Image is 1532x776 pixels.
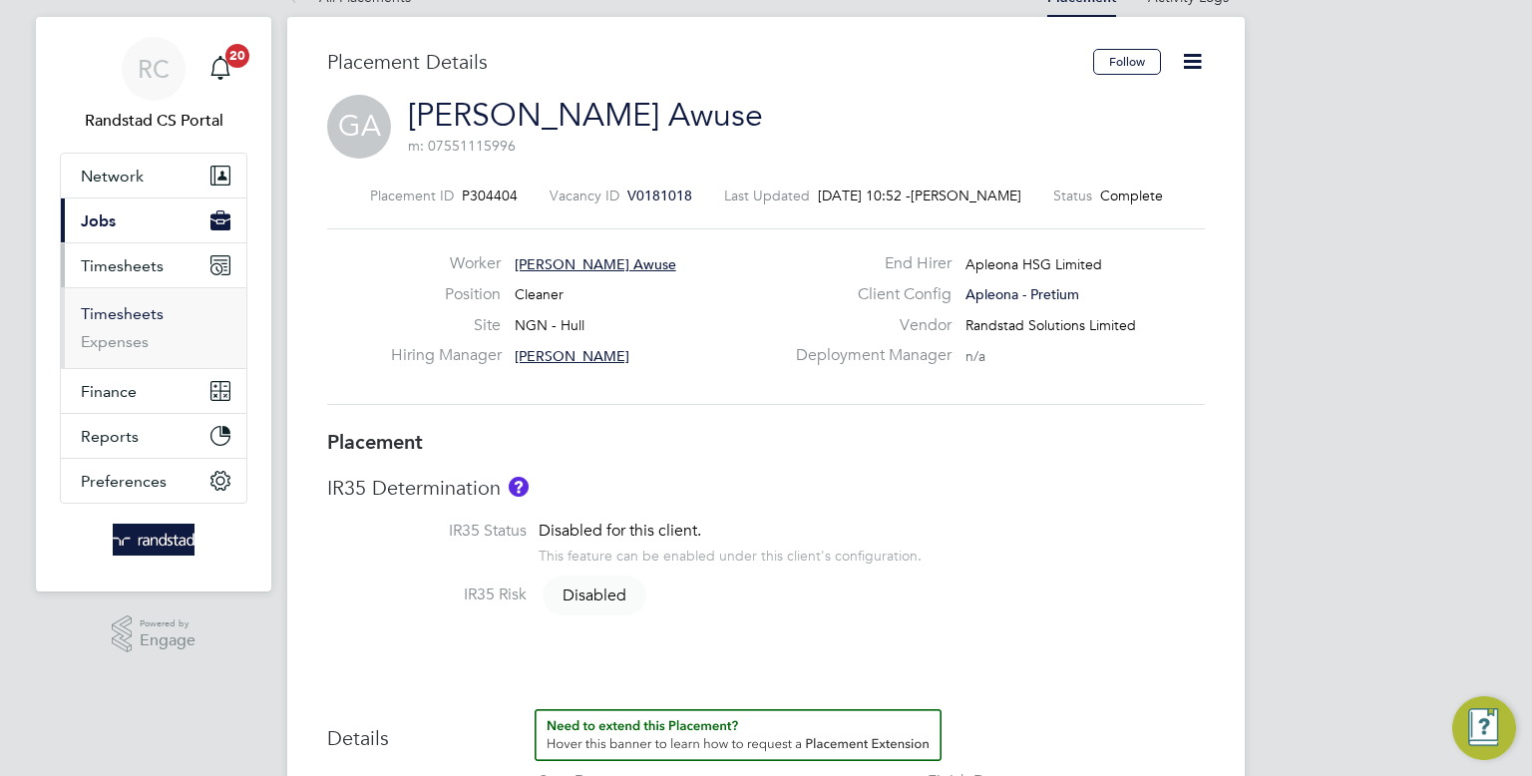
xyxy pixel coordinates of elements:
span: Apleona HSG Limited [965,255,1102,273]
label: Hiring Manager [391,345,501,366]
div: This feature can be enabled under this client's configuration. [539,542,922,565]
span: Timesheets [81,256,164,275]
label: Deployment Manager [784,345,952,366]
button: About IR35 [509,477,529,497]
span: NGN - Hull [515,316,584,334]
button: Engage Resource Center [1452,696,1516,760]
span: Disabled for this client. [539,521,701,541]
span: P304404 [462,187,518,204]
button: Finance [61,369,246,413]
span: V0181018 [627,187,692,204]
span: 20 [225,44,249,68]
h3: Placement Details [327,49,1078,75]
span: [DATE] 10:52 - [818,187,911,204]
nav: Main navigation [36,17,271,591]
span: n/a [965,347,985,365]
span: m: 07551115996 [408,137,516,155]
span: Cleaner [515,285,564,303]
label: Worker [391,253,501,274]
label: IR35 Status [327,521,527,542]
a: 20 [200,37,240,101]
span: Powered by [140,615,195,632]
span: GA [327,95,391,159]
label: Last Updated [724,187,810,204]
label: Site [391,315,501,336]
button: Jobs [61,198,246,242]
span: Preferences [81,472,167,491]
span: RC [138,56,170,82]
label: End Hirer [784,253,952,274]
h3: Details [327,709,1205,751]
label: Vendor [784,315,952,336]
label: Status [1053,187,1092,204]
label: Client Config [784,284,952,305]
img: randstad-logo-retina.png [113,524,195,556]
div: Timesheets [61,287,246,368]
span: Engage [140,632,195,649]
span: [PERSON_NAME] [911,187,1021,204]
span: Jobs [81,211,116,230]
h3: IR35 Determination [327,475,1205,501]
span: [PERSON_NAME] Awuse [515,255,676,273]
label: Position [391,284,501,305]
span: [PERSON_NAME] [515,347,629,365]
span: Randstad Solutions Limited [965,316,1136,334]
a: Powered byEngage [112,615,196,653]
span: Complete [1100,187,1163,204]
a: Go to home page [60,524,247,556]
span: Apleona - Pretium [965,285,1079,303]
button: Timesheets [61,243,246,287]
span: Finance [81,382,137,401]
button: Network [61,154,246,197]
span: Reports [81,427,139,446]
button: How to extend a Placement? [535,709,942,761]
a: [PERSON_NAME] Awuse [408,96,763,135]
button: Follow [1093,49,1161,75]
button: Preferences [61,459,246,503]
span: Randstad CS Portal [60,109,247,133]
span: Disabled [543,576,646,615]
span: Network [81,167,144,186]
label: IR35 Risk [327,584,527,605]
button: Reports [61,414,246,458]
a: RCRandstad CS Portal [60,37,247,133]
b: Placement [327,430,423,454]
a: Expenses [81,332,149,351]
label: Placement ID [370,187,454,204]
a: Timesheets [81,304,164,323]
label: Vacancy ID [550,187,619,204]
